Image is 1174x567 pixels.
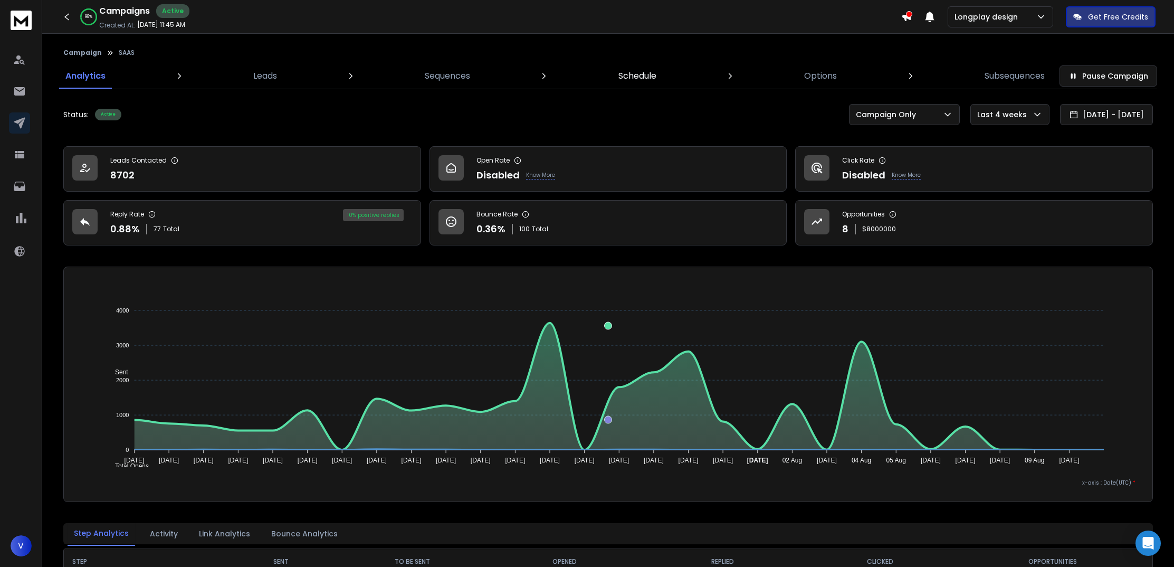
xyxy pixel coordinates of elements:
p: Open Rate [476,156,510,165]
p: Subsequences [985,70,1045,82]
tspan: [DATE] [679,457,699,464]
tspan: [DATE] [921,457,941,464]
h1: Campaigns [99,5,150,17]
tspan: [DATE] [471,457,491,464]
p: Know More [892,171,921,179]
tspan: [DATE] [125,457,145,464]
p: Leads [253,70,277,82]
p: 8 [842,222,848,237]
div: Active [95,109,121,120]
span: Sent [107,368,128,376]
tspan: [DATE] [228,457,248,464]
tspan: [DATE] [402,457,422,464]
p: Leads Contacted [110,156,167,165]
span: Total [163,225,179,233]
div: Open Intercom Messenger [1135,531,1161,556]
span: Total [532,225,548,233]
p: Longplay design [955,12,1022,22]
tspan: [DATE] [194,457,214,464]
tspan: 09 Aug [1025,457,1044,464]
a: Subsequences [978,63,1051,89]
p: 8702 [110,168,135,183]
tspan: [DATE] [298,457,318,464]
span: 77 [154,225,161,233]
p: 0.36 % [476,222,505,237]
p: [DATE] 11:45 AM [137,21,185,29]
p: Created At: [99,21,135,30]
button: Step Analytics [68,522,135,546]
p: Sequences [425,70,470,82]
tspan: [DATE] [575,457,595,464]
tspan: [DATE] [644,457,664,464]
tspan: 1000 [116,412,129,418]
tspan: [DATE] [990,457,1010,464]
tspan: [DATE] [505,457,525,464]
div: Active [156,4,189,18]
tspan: 3000 [116,342,129,348]
p: 98 % [85,14,92,20]
img: logo [11,11,32,30]
p: $ 8000000 [862,225,896,233]
tspan: 4000 [116,307,129,314]
a: Bounce Rate0.36%100Total [429,200,787,245]
p: Schedule [618,70,656,82]
tspan: 02 Aug [782,457,802,464]
button: Activity [144,522,184,545]
a: Sequences [418,63,476,89]
button: Link Analytics [193,522,256,545]
p: x-axis : Date(UTC) [81,479,1135,487]
p: Reply Rate [110,210,144,219]
button: V [11,535,32,556]
tspan: [DATE] [747,457,768,464]
tspan: [DATE] [1060,457,1080,464]
a: Leads [247,63,283,89]
tspan: [DATE] [159,457,179,464]
p: Campaign Only [856,109,920,120]
p: Analytics [65,70,106,82]
tspan: [DATE] [713,457,733,464]
div: 10 % positive replies [343,209,404,221]
tspan: [DATE] [263,457,283,464]
button: Campaign [63,49,102,57]
p: SAAS [119,49,135,57]
tspan: 2000 [116,377,129,383]
tspan: 05 Aug [886,457,906,464]
p: Status: [63,109,89,120]
a: Opportunities8$8000000 [795,200,1153,245]
a: Options [798,63,843,89]
p: Options [804,70,837,82]
a: Leads Contacted8702 [63,146,421,192]
p: Opportunities [842,210,885,219]
a: Open RateDisabledKnow More [429,146,787,192]
p: Last 4 weeks [977,109,1031,120]
tspan: [DATE] [817,457,837,464]
p: Disabled [842,168,885,183]
tspan: [DATE] [956,457,976,464]
p: Bounce Rate [476,210,518,219]
a: Analytics [59,63,112,89]
button: [DATE] - [DATE] [1060,104,1153,125]
span: 100 [519,225,530,233]
a: Schedule [612,63,663,89]
p: Disabled [476,168,520,183]
span: Total Opens [107,462,149,470]
tspan: 04 Aug [852,457,871,464]
p: Know More [526,171,555,179]
p: Click Rate [842,156,874,165]
a: Click RateDisabledKnow More [795,146,1153,192]
a: Reply Rate0.88%77Total10% positive replies [63,200,421,245]
tspan: [DATE] [332,457,352,464]
button: Bounce Analytics [265,522,344,545]
button: Pause Campaign [1060,65,1157,87]
tspan: 0 [126,447,129,453]
tspan: [DATE] [367,457,387,464]
p: Get Free Credits [1088,12,1148,22]
tspan: [DATE] [436,457,456,464]
tspan: [DATE] [609,457,629,464]
p: 0.88 % [110,222,140,237]
button: Get Free Credits [1066,6,1156,27]
tspan: [DATE] [540,457,560,464]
